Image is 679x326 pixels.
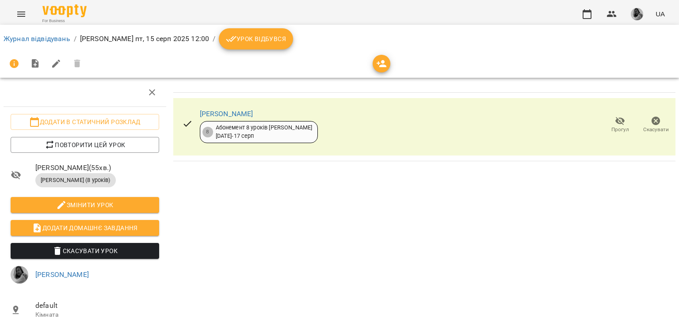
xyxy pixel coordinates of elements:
[35,311,159,319] p: Кімната
[11,197,159,213] button: Змінити урок
[18,200,152,210] span: Змінити урок
[11,220,159,236] button: Додати домашнє завдання
[11,243,159,259] button: Скасувати Урок
[42,18,87,24] span: For Business
[216,124,313,140] div: Абонемент 8 уроків [PERSON_NAME] [DATE] - 17 серп
[638,113,674,137] button: Скасувати
[656,9,665,19] span: UA
[219,28,293,49] button: Урок відбувся
[643,126,669,133] span: Скасувати
[4,34,70,43] a: Журнал відвідувань
[35,176,116,184] span: [PERSON_NAME] (8 уроків)
[35,163,159,173] span: [PERSON_NAME] ( 55 хв. )
[226,34,286,44] span: Урок відбувся
[611,126,629,133] span: Прогул
[18,246,152,256] span: Скасувати Урок
[18,140,152,150] span: Повторити цей урок
[202,127,213,137] div: 8
[18,117,152,127] span: Додати в статичний розклад
[4,28,675,49] nav: breadcrumb
[42,4,87,17] img: Voopty Logo
[11,266,28,284] img: e5293e2da6ed50ac3e3312afa6d7e185.jpg
[35,300,159,311] span: default
[80,34,209,44] p: [PERSON_NAME] пт, 15 серп 2025 12:00
[652,6,668,22] button: UA
[602,113,638,137] button: Прогул
[11,4,32,25] button: Menu
[200,110,253,118] a: [PERSON_NAME]
[11,114,159,130] button: Додати в статичний розклад
[18,223,152,233] span: Додати домашнє завдання
[631,8,643,20] img: e5293e2da6ed50ac3e3312afa6d7e185.jpg
[74,34,76,44] li: /
[35,270,89,279] a: [PERSON_NAME]
[213,34,215,44] li: /
[11,137,159,153] button: Повторити цей урок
